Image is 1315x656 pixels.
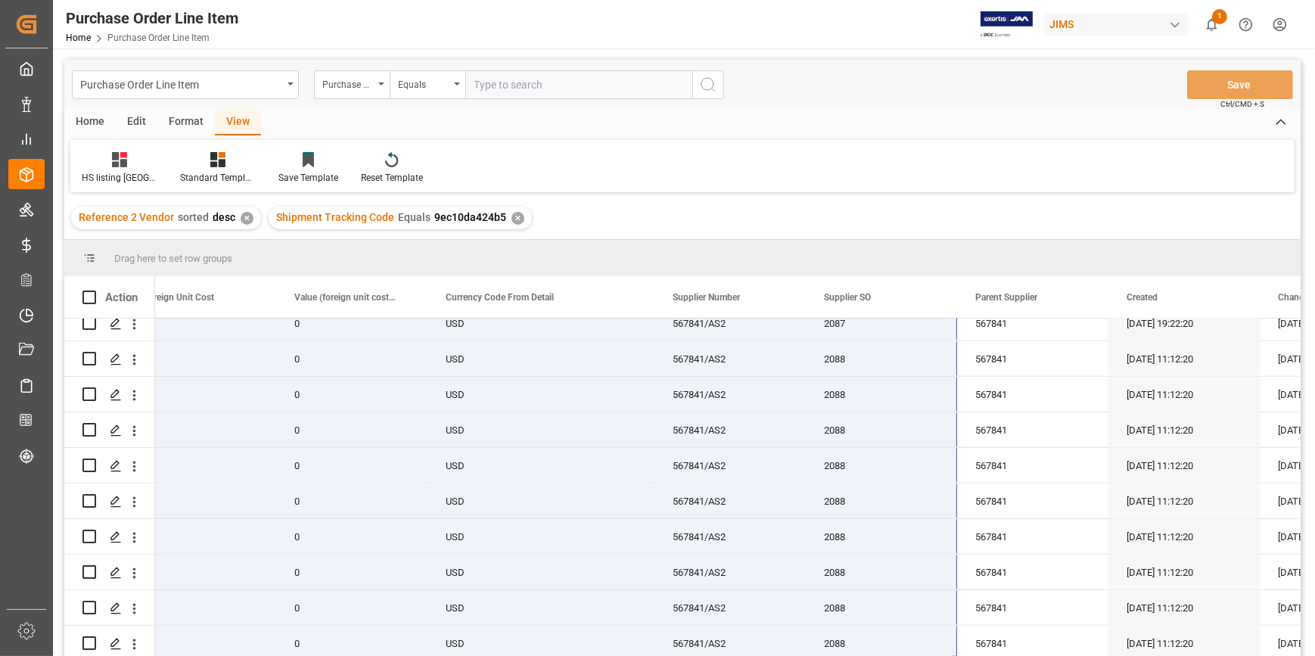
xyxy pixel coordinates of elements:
[1229,8,1263,42] button: Help Center
[427,341,654,376] div: USD
[654,412,806,447] div: 567841/AS2
[1108,590,1260,625] div: [DATE] 11:12:20
[692,70,724,99] button: search button
[1108,519,1260,554] div: [DATE] 11:12:20
[390,70,465,99] button: open menu
[398,211,431,223] span: Equals
[143,292,214,303] span: Foreign Unit Cost
[806,306,957,340] div: 2087
[1220,98,1264,110] span: Ctrl/CMD + S
[66,7,238,30] div: Purchase Order Line Item
[80,74,282,93] div: Purchase Order Line Item
[125,448,276,483] div: 0
[213,211,235,223] span: desc
[1127,292,1158,303] span: Created
[64,377,155,412] div: Press SPACE to select this row.
[64,590,155,626] div: Press SPACE to select this row.
[276,341,427,376] div: 0
[1043,14,1189,36] div: JIMS
[125,483,276,518] div: 0
[427,448,654,483] div: USD
[276,306,427,340] div: 0
[427,377,654,412] div: USD
[125,519,276,554] div: 0
[957,306,1108,340] div: 567841
[276,519,427,554] div: 0
[673,292,740,303] span: Supplier Number
[1108,483,1260,518] div: [DATE] 11:12:20
[654,306,806,340] div: 567841/AS2
[806,341,957,376] div: 2088
[125,412,276,447] div: 0
[276,448,427,483] div: 0
[957,448,1108,483] div: 567841
[1108,377,1260,412] div: [DATE] 11:12:20
[1212,9,1227,24] span: 1
[116,110,157,135] div: Edit
[957,412,1108,447] div: 567841
[64,412,155,448] div: Press SPACE to select this row.
[957,483,1108,518] div: 567841
[957,555,1108,589] div: 567841
[1187,70,1293,99] button: Save
[975,292,1037,303] span: Parent Supplier
[427,590,654,625] div: USD
[178,211,209,223] span: sorted
[957,377,1108,412] div: 567841
[511,212,524,225] div: ✕
[654,341,806,376] div: 567841/AS2
[125,306,276,340] div: 0
[654,483,806,518] div: 567841/AS2
[276,555,427,589] div: 0
[215,110,261,135] div: View
[64,519,155,555] div: Press SPACE to select this row.
[654,590,806,625] div: 567841/AS2
[276,412,427,447] div: 0
[427,555,654,589] div: USD
[1108,341,1260,376] div: [DATE] 11:12:20
[276,211,394,223] span: Shipment Tracking Code
[64,555,155,590] div: Press SPACE to select this row.
[806,519,957,554] div: 2088
[1195,8,1229,42] button: show 1 new notifications
[82,171,157,185] div: HS listing [GEOGRAPHIC_DATA]
[806,448,957,483] div: 2088
[79,211,174,223] span: Reference 2 Vendor
[1108,448,1260,483] div: [DATE] 11:12:20
[806,590,957,625] div: 2088
[1108,412,1260,447] div: [DATE] 11:12:20
[72,70,299,99] button: open menu
[64,110,116,135] div: Home
[125,590,276,625] div: 0
[981,11,1033,38] img: Exertis%20JAM%20-%20Email%20Logo.jpg_1722504956.jpg
[180,171,256,185] div: Standard Templates
[654,448,806,483] div: 567841/AS2
[398,74,449,92] div: Equals
[114,253,232,264] span: Drag here to set row groups
[806,412,957,447] div: 2088
[957,590,1108,625] div: 567841
[276,590,427,625] div: 0
[157,110,215,135] div: Format
[654,377,806,412] div: 567841/AS2
[1108,555,1260,589] div: [DATE] 11:12:20
[66,33,91,43] a: Home
[654,519,806,554] div: 567841/AS2
[361,171,423,185] div: Reset Template
[957,341,1108,376] div: 567841
[125,377,276,412] div: 0
[105,291,138,304] div: Action
[427,412,654,447] div: USD
[1108,306,1260,340] div: [DATE] 19:22:20
[427,306,654,340] div: USD
[434,211,506,223] span: 9ec10da424b5
[654,555,806,589] div: 567841/AS2
[276,377,427,412] div: 0
[465,70,692,99] input: Type to search
[427,483,654,518] div: USD
[314,70,390,99] button: open menu
[1043,10,1195,39] button: JIMS
[806,483,957,518] div: 2088
[64,448,155,483] div: Press SPACE to select this row.
[322,74,374,92] div: Purchase Order Number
